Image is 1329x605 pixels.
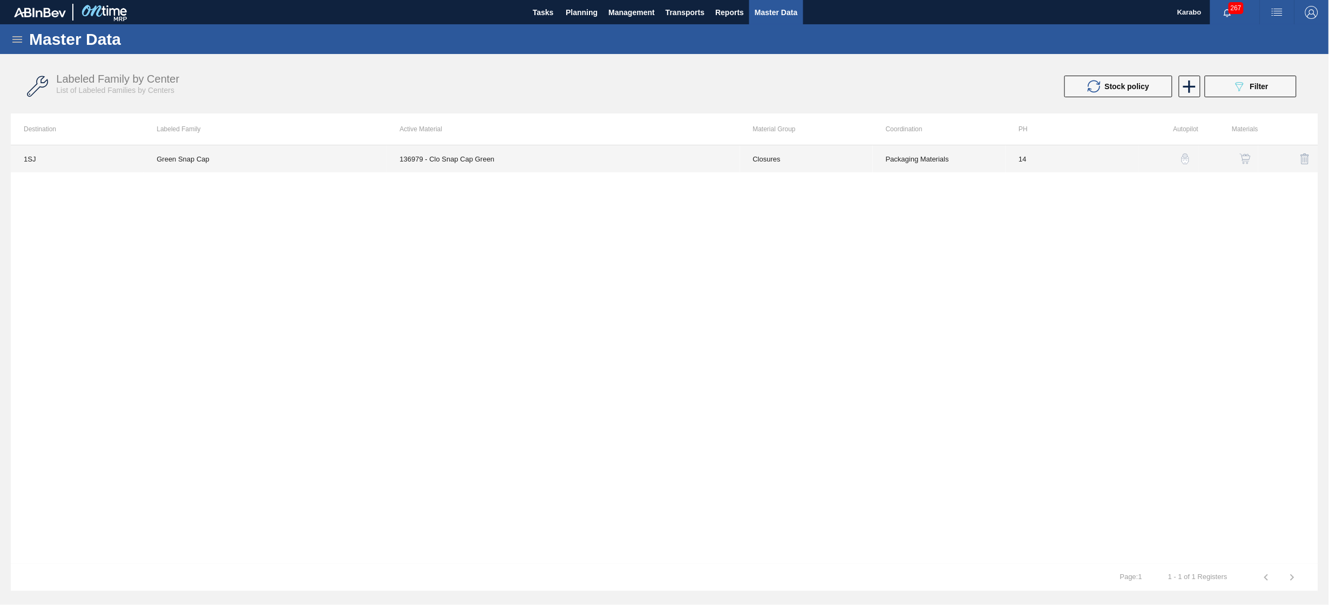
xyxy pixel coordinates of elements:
h1: Master Data [29,33,221,45]
span: Labeled Family by Center [56,73,179,85]
th: Labeled Family [144,113,387,145]
img: TNhmsLtSVTkK8tSr43FrP2fwEKptu5GPRR3wAAAABJRU5ErkJggg== [14,8,66,17]
th: PH [1006,113,1138,145]
th: Material Group [740,113,873,145]
td: Page : 1 [1107,564,1155,581]
td: 1 - 1 of 1 Registers [1155,564,1240,581]
img: auto-pilot-icon [1180,153,1191,164]
td: 1SJ [11,145,144,172]
div: New labeled family by center [1178,76,1199,97]
button: delete-icon [1292,146,1318,172]
span: 267 [1229,2,1244,14]
button: shopping-cart-icon [1232,146,1258,172]
span: Tasks [531,6,555,19]
td: 14 [1006,145,1138,172]
span: Stock policy [1105,82,1149,91]
th: Active Material [387,113,740,145]
button: Filter [1205,76,1297,97]
span: Filter [1250,82,1269,91]
td: Packaging Materials [873,145,1006,172]
span: Transports [666,6,704,19]
img: userActions [1271,6,1284,19]
button: Notifications [1210,5,1245,20]
span: Reports [715,6,744,19]
span: Planning [566,6,598,19]
th: Coordination [873,113,1006,145]
th: Destination [11,113,144,145]
td: Closures [740,145,873,172]
span: List of Labeled Families by Centers [56,86,174,95]
span: Management [608,6,655,19]
th: Autopilot [1139,113,1199,145]
img: delete-icon [1299,152,1312,165]
img: shopping-cart-icon [1240,153,1251,164]
div: Delete Labeled Family X Center [1264,146,1318,172]
button: auto-pilot-icon [1172,146,1198,172]
div: Update stock policy [1064,76,1178,97]
div: Filter labeled family by center [1199,76,1302,97]
button: Stock policy [1064,76,1172,97]
img: Logout [1305,6,1318,19]
th: Materials [1198,113,1258,145]
div: View Materials [1204,146,1258,172]
td: Green Snap Cap [144,145,387,172]
td: 136979 - Clo Snap Cap Green [387,145,740,172]
span: Master Data [755,6,797,19]
div: Autopilot Configuration [1144,146,1199,172]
